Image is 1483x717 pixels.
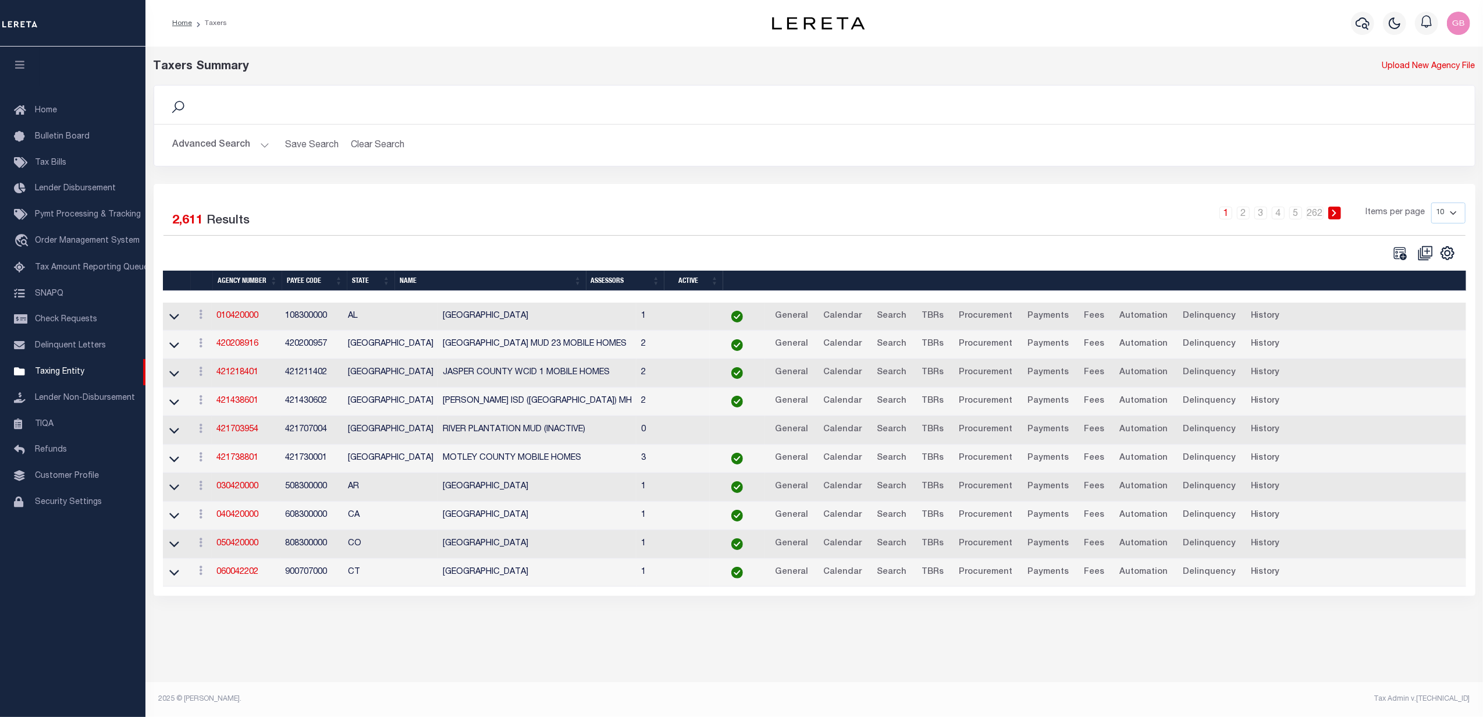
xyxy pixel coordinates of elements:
a: History [1246,449,1285,468]
a: Delinquency [1178,392,1241,411]
a: Fees [1079,307,1109,326]
a: Fees [1079,449,1109,468]
td: [GEOGRAPHIC_DATA] [343,359,438,388]
a: Calendar [818,307,867,326]
th: Name: activate to sort column ascending [395,271,586,291]
a: Delinquency [1178,335,1241,354]
span: Order Management System [35,237,140,245]
td: 3 [636,445,710,473]
a: History [1246,563,1285,582]
span: TIQA [35,420,54,428]
a: Procurement [954,392,1018,411]
a: 060042202 [216,568,258,576]
a: Payments [1022,307,1074,326]
td: [GEOGRAPHIC_DATA] [343,416,438,445]
a: Automation [1114,535,1173,553]
a: 1 [1219,207,1232,219]
td: 2 [636,388,710,416]
a: Calendar [818,563,867,582]
a: Procurement [954,335,1018,354]
a: Procurement [954,449,1018,468]
button: Advanced Search [173,134,269,157]
a: Procurement [954,421,1018,439]
th: Agency Number: activate to sort column ascending [213,271,282,291]
a: Search [872,307,912,326]
label: Results [207,212,250,230]
a: Automation [1114,392,1173,411]
a: Delinquency [1178,535,1241,553]
span: 2,611 [173,215,204,227]
img: logo-dark.svg [772,17,865,30]
span: Home [35,107,57,115]
td: [GEOGRAPHIC_DATA] [438,559,636,587]
span: Pymt Processing & Tracking [35,211,141,219]
a: Search [872,392,912,411]
a: Home [172,20,192,27]
span: SNAPQ [35,289,63,297]
button: Clear Search [346,134,410,157]
a: Automation [1114,421,1173,439]
a: 262 [1307,207,1324,219]
a: 030420000 [216,482,258,491]
a: Procurement [954,506,1018,525]
img: check-icon-green.svg [731,481,743,493]
i: travel_explore [14,234,33,249]
span: Items per page [1366,207,1425,219]
a: Calendar [818,535,867,553]
a: TBRs [916,421,949,439]
a: Payments [1022,478,1074,496]
td: 1 [636,502,710,530]
a: Fees [1079,563,1109,582]
button: Save Search [279,134,346,157]
a: Payments [1022,535,1074,553]
td: 421730001 [280,445,343,473]
li: Taxers [192,18,227,29]
a: History [1246,535,1285,553]
a: General [770,563,813,582]
a: Procurement [954,563,1018,582]
a: Search [872,364,912,382]
td: [GEOGRAPHIC_DATA] [438,473,636,502]
img: check-icon-green.svg [731,567,743,578]
td: CO [343,530,438,559]
td: [GEOGRAPHIC_DATA] [438,303,636,331]
td: 2 [636,331,710,359]
span: Check Requests [35,315,97,324]
a: Automation [1114,449,1173,468]
a: TBRs [916,478,949,496]
a: Payments [1022,335,1074,354]
img: check-icon-green.svg [731,538,743,550]
a: Delinquency [1178,563,1241,582]
img: check-icon-green.svg [731,367,743,379]
a: Upload New Agency File [1382,61,1475,73]
th: Assessors: activate to sort column ascending [586,271,664,291]
td: 1 [636,559,710,587]
a: Search [872,506,912,525]
td: [PERSON_NAME] ISD ([GEOGRAPHIC_DATA]) MH [438,388,636,416]
td: [GEOGRAPHIC_DATA] [343,445,438,473]
a: 040420000 [216,511,258,519]
a: Fees [1079,506,1109,525]
a: Delinquency [1178,364,1241,382]
a: History [1246,307,1285,326]
img: check-icon-green.svg [731,311,743,322]
td: 421430602 [280,388,343,416]
td: 0 [636,416,710,445]
a: Search [872,563,912,582]
td: 1 [636,473,710,502]
a: Search [872,421,912,439]
a: Delinquency [1178,449,1241,468]
a: Automation [1114,506,1173,525]
a: Calendar [818,449,867,468]
span: Taxing Entity [35,368,84,376]
td: CA [343,502,438,530]
a: General [770,392,813,411]
th: State: activate to sort column ascending [347,271,395,291]
a: Search [872,335,912,354]
a: Calendar [818,364,867,382]
td: [GEOGRAPHIC_DATA] [343,388,438,416]
a: Fees [1079,535,1109,553]
a: Fees [1079,478,1109,496]
span: Lender Non-Disbursement [35,394,135,402]
a: General [770,535,813,553]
